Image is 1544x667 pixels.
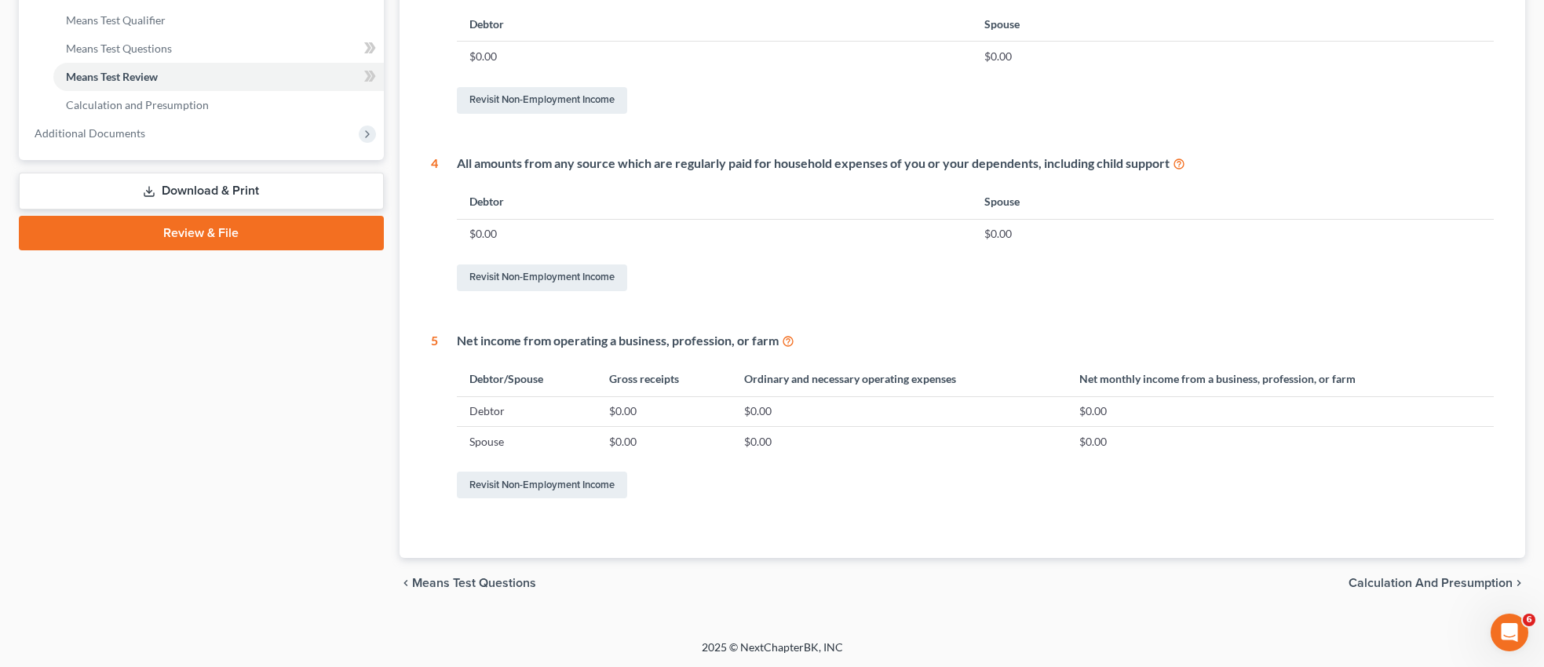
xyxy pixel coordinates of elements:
[1067,363,1494,396] th: Net monthly income from a business, profession, or farm
[457,264,627,291] a: Revisit Non-Employment Income
[597,396,731,426] td: $0.00
[19,216,384,250] a: Review & File
[972,185,1494,219] th: Spouse
[1491,614,1528,651] iframe: Intercom live chat
[412,577,536,589] span: Means Test Questions
[1513,577,1525,589] i: chevron_right
[53,35,384,63] a: Means Test Questions
[19,173,384,210] a: Download & Print
[35,126,145,140] span: Additional Documents
[1349,577,1525,589] button: Calculation and Presumption chevron_right
[1067,427,1494,457] td: $0.00
[457,472,627,498] a: Revisit Non-Employment Income
[732,396,1068,426] td: $0.00
[457,427,597,457] td: Spouse
[53,63,384,91] a: Means Test Review
[400,577,412,589] i: chevron_left
[457,396,597,426] td: Debtor
[457,42,972,71] td: $0.00
[972,219,1494,249] td: $0.00
[53,91,384,119] a: Calculation and Presumption
[431,155,438,294] div: 4
[431,332,438,502] div: 5
[457,363,597,396] th: Debtor/Spouse
[732,427,1068,457] td: $0.00
[457,8,972,42] th: Debtor
[53,6,384,35] a: Means Test Qualifier
[400,577,536,589] button: chevron_left Means Test Questions
[66,98,209,111] span: Calculation and Presumption
[66,70,158,83] span: Means Test Review
[66,42,172,55] span: Means Test Questions
[1523,614,1535,626] span: 6
[1067,396,1494,426] td: $0.00
[457,185,972,219] th: Debtor
[66,13,166,27] span: Means Test Qualifier
[732,363,1068,396] th: Ordinary and necessary operating expenses
[457,219,972,249] td: $0.00
[457,87,627,114] a: Revisit Non-Employment Income
[972,8,1494,42] th: Spouse
[972,42,1494,71] td: $0.00
[457,332,1494,350] div: Net income from operating a business, profession, or farm
[597,363,731,396] th: Gross receipts
[597,427,731,457] td: $0.00
[457,155,1494,173] div: All amounts from any source which are regularly paid for household expenses of you or your depend...
[1349,577,1513,589] span: Calculation and Presumption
